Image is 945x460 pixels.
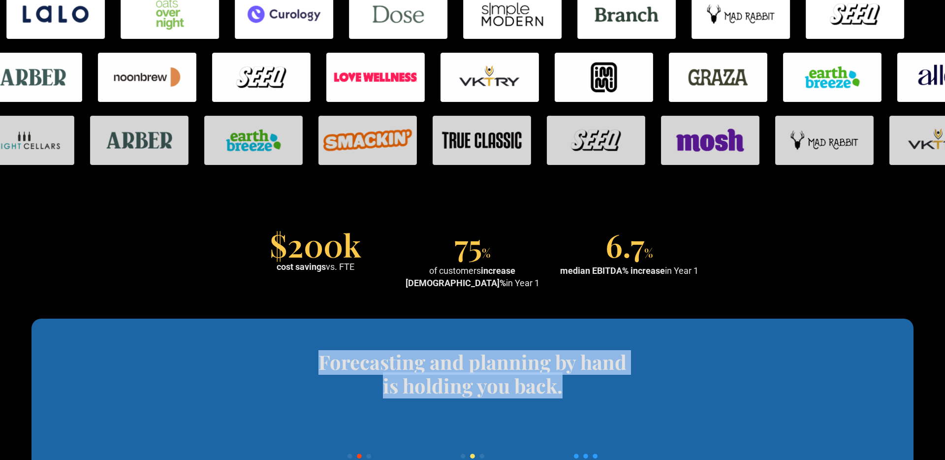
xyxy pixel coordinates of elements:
strong: cost savings [277,262,326,272]
span: 75 [454,224,482,265]
h4: Forecasting and planning by hand is holding you back. [311,350,634,397]
span: % [644,245,653,261]
span: % [482,245,491,261]
div: vs. FTE [277,261,354,273]
span: 6.7 [605,224,644,265]
div: in Year 1 [560,264,698,277]
strong: median EBITDA% increase [560,265,665,276]
div: $200k [270,233,361,257]
div: of customers in Year 1 [398,264,547,289]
